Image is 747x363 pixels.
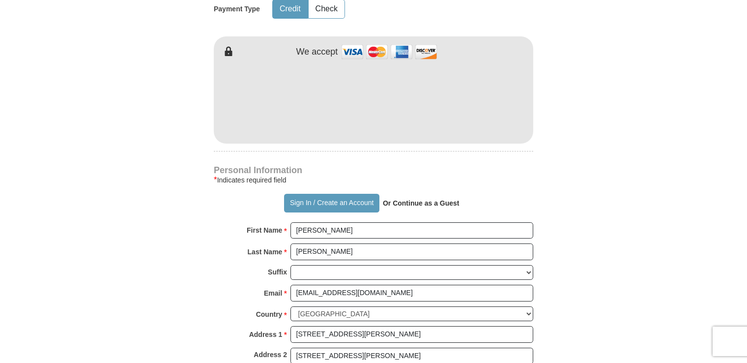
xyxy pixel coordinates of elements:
[296,47,338,58] h4: We accept
[256,307,283,321] strong: Country
[264,286,282,300] strong: Email
[214,174,533,186] div: Indicates required field
[249,328,283,341] strong: Address 1
[247,223,282,237] strong: First Name
[214,166,533,174] h4: Personal Information
[340,41,438,62] img: credit cards accepted
[214,5,260,13] h5: Payment Type
[383,199,460,207] strong: Or Continue as a Guest
[268,265,287,279] strong: Suffix
[248,245,283,259] strong: Last Name
[254,348,287,362] strong: Address 2
[284,194,379,212] button: Sign In / Create an Account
